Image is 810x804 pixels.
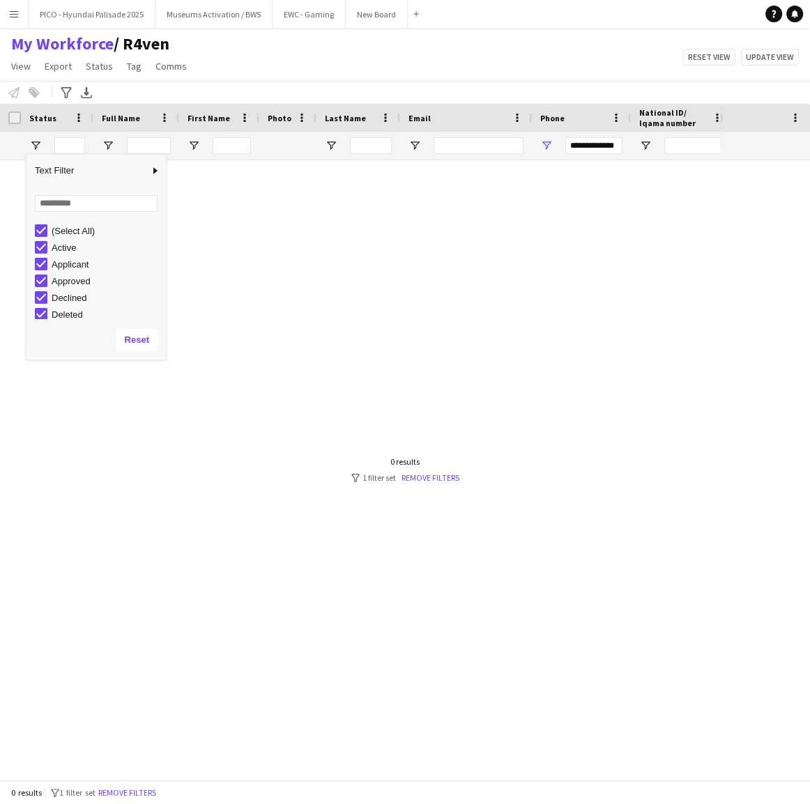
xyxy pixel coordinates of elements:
input: Phone Filter Input [565,137,622,154]
button: PICO - Hyundai Palisade 2025 [29,1,155,28]
span: Export [45,60,72,72]
span: Full Name [102,113,140,123]
div: (Select All) [52,226,162,236]
button: Remove filters [95,785,159,801]
span: 1 filter set [59,787,95,798]
a: Tag [121,57,147,75]
button: New Board [346,1,408,28]
div: Applicant [52,259,162,270]
input: First Name Filter Input [213,137,251,154]
a: My Workforce [11,33,114,54]
span: Tag [127,60,142,72]
input: Full Name Filter Input [127,137,171,154]
span: Photo [268,113,291,123]
input: National ID/ Iqama number Filter Input [664,137,724,154]
div: Declined [52,293,162,303]
button: Open Filter Menu [540,139,553,152]
span: Last Name [325,113,366,123]
span: Comms [155,60,187,72]
button: Reset view [683,49,735,65]
input: Search filter values [35,195,158,212]
span: Phone [540,113,565,123]
a: View [6,57,36,75]
span: National ID/ Iqama number [639,107,707,128]
div: Column Filter [26,155,166,360]
input: Email Filter Input [434,137,524,154]
span: View [11,60,31,72]
span: First Name [188,113,230,123]
div: 1 filter set [351,472,459,483]
span: Text Filter [26,159,149,183]
div: Approved [52,276,162,286]
span: Status [29,113,56,123]
button: Open Filter Menu [102,139,114,152]
button: Open Filter Menu [188,139,200,152]
button: Open Filter Menu [408,139,421,152]
div: 0 results [351,456,459,467]
input: Status Filter Input [54,137,85,154]
input: Last Name Filter Input [350,137,392,154]
div: Filter List [26,222,166,406]
span: Email [408,113,431,123]
a: Export [39,57,77,75]
a: Comms [150,57,192,75]
input: Column with Header Selection [8,111,21,124]
a: Remove filters [402,472,459,483]
app-action-btn: Export XLSX [78,84,95,101]
button: Update view [741,49,799,65]
button: Open Filter Menu [29,139,42,152]
button: Reset [116,329,158,351]
div: Deleted [52,309,162,320]
span: R4ven [114,33,169,54]
a: Status [80,57,119,75]
button: Open Filter Menu [639,139,652,152]
app-action-btn: Advanced filters [58,84,75,101]
span: Status [86,60,113,72]
button: Open Filter Menu [325,139,337,152]
button: EWC - Gaming [273,1,346,28]
div: Active [52,242,162,253]
button: Museums Activation / BWS [155,1,273,28]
